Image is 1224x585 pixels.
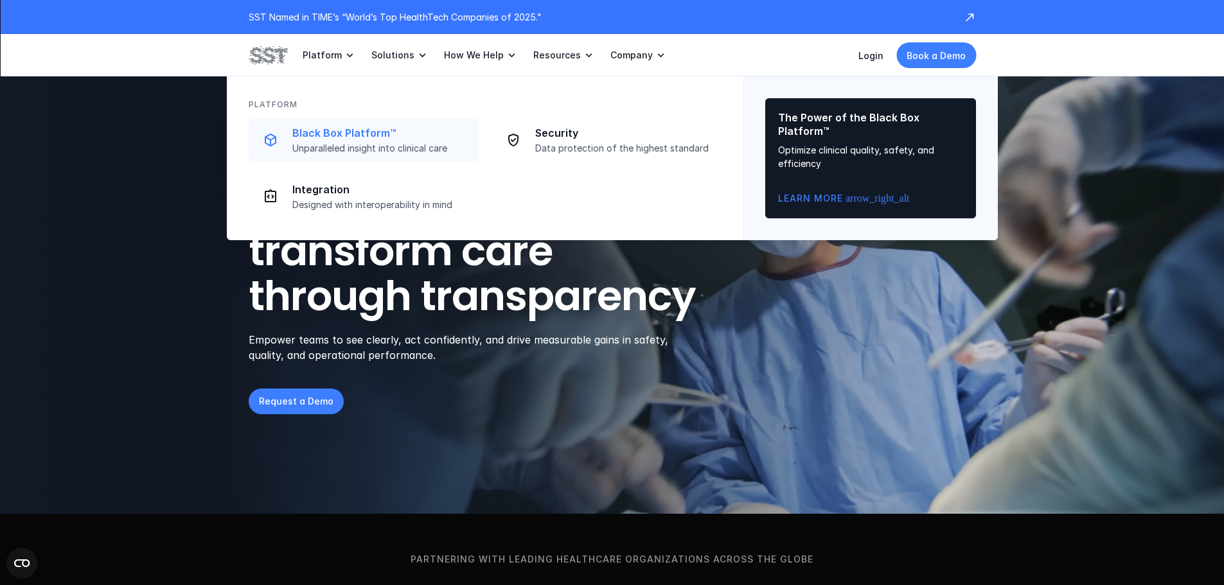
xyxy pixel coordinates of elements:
[778,143,963,170] p: Optimize clinical quality, safety, and efficiency
[535,127,714,140] p: Security
[249,332,685,363] p: Empower teams to see clearly, act confidently, and drive measurable gains in safety, quality, and...
[858,50,883,61] a: Login
[292,199,471,211] p: Designed with interoperability in mind
[492,118,722,162] a: checkmark iconSecurityData protection of the highest standard
[292,183,471,196] p: Integration
[535,143,714,154] p: Data protection of the highest standard
[303,49,342,61] p: Platform
[263,132,278,148] img: Box icon
[610,49,653,61] p: Company
[506,132,521,148] img: checkmark icon
[249,175,479,218] a: Integration iconIntegrationDesigned with interoperability in mind
[263,189,278,204] img: Integration icon
[259,394,333,408] p: Request a Demo
[533,49,581,61] p: Resources
[292,143,471,154] p: Unparalleled insight into clinical care
[249,44,287,66] img: SST logo
[896,42,976,68] a: Book a Demo
[249,118,479,162] a: Box iconBlack Box Platform™Unparalleled insight into clinical care
[778,111,963,138] p: The Power of the Black Box Platform™
[249,389,344,414] a: Request a Demo
[371,49,414,61] p: Solutions
[6,548,37,579] button: Open CMP widget
[292,127,471,140] p: Black Box Platform™
[22,552,1202,566] p: Partnering with leading healthcare organizations across the globe
[249,10,950,24] p: SST Named in TIME’s “World’s Top HealthTech Companies of 2025."
[249,98,297,110] p: PLATFORM
[846,193,856,204] span: arrow_right_alt
[907,49,966,62] p: Book a Demo
[444,49,504,61] p: How We Help
[249,138,758,319] h1: The black box technology to transform care through transparency
[778,191,843,205] p: Learn More
[303,34,356,76] a: Platform
[765,98,976,218] a: The Power of the Black Box Platform™Optimize clinical quality, safety, and efficiencyLearn Morear...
